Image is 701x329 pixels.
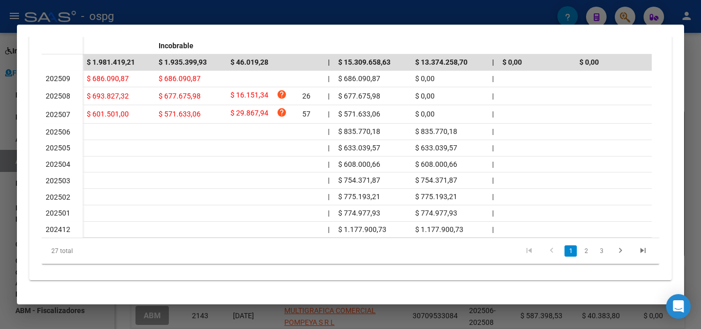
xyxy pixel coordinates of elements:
span: | [328,209,329,217]
span: | [328,74,329,83]
span: $ 775.193,21 [338,192,380,201]
span: $ 1.177.900,73 [338,225,386,234]
span: 202506 [46,128,70,136]
span: 202502 [46,193,70,201]
span: $ 15.309.658,63 [338,58,391,66]
span: | [492,110,494,118]
span: Incobrable / Acta virtual [579,18,635,38]
span: [PERSON_NAME] de Fiscalización e Incobrable [159,18,217,50]
span: $ 677.675,98 [159,92,201,100]
li: page 3 [594,242,609,260]
span: $ 0,00 [415,92,435,100]
span: | [328,110,329,118]
span: | [492,92,494,100]
span: $ 633.039,57 [338,144,380,152]
span: | [328,176,329,184]
span: $ 686.090,87 [87,74,129,83]
div: 27 total [42,238,163,264]
a: 1 [564,245,577,257]
span: $ 774.977,93 [415,209,457,217]
span: $ 46.019,28 [230,58,268,66]
span: 202503 [46,177,70,185]
span: $ 754.371,87 [338,176,380,184]
span: $ 633.039,57 [415,144,457,152]
span: 202508 [46,92,70,100]
span: Deuda Total Con Intereses [87,18,141,38]
li: page 1 [563,242,578,260]
span: | [492,144,494,152]
a: go to next page [611,245,630,257]
span: $ 0,00 [502,58,522,66]
a: 3 [595,245,608,257]
span: $ 0,00 [415,74,435,83]
span: 202505 [46,144,70,152]
span: | [492,58,494,66]
span: $ 13.374.258,70 [415,58,468,66]
span: | [492,225,494,234]
div: Open Intercom Messenger [666,294,691,319]
span: Declarado Bruto ARCA [338,18,391,38]
span: | [328,92,329,100]
span: $ 0,00 [579,58,599,66]
span: $ 0,00 [415,110,435,118]
span: | [328,127,329,136]
a: go to last page [633,245,653,257]
span: | [492,192,494,201]
span: 26 [302,92,310,100]
span: $ 835.770,18 [338,127,380,136]
span: 57 [302,110,310,118]
span: 202504 [46,160,70,168]
a: 2 [580,245,592,257]
span: | [328,160,329,168]
span: $ 1.981.419,21 [87,58,135,66]
span: 202412 [46,225,70,234]
span: $ 686.090,87 [338,74,380,83]
span: Cobrado Bruto por Fiscalización [502,18,562,38]
span: $ 571.633,06 [338,110,380,118]
span: | [492,176,494,184]
span: $ 1.935.399,93 [159,58,207,66]
span: 202507 [46,110,70,119]
i: help [277,107,287,118]
span: $ 608.000,66 [415,160,457,168]
i: help [277,89,287,100]
span: $ 677.675,98 [338,92,380,100]
span: $ 608.000,66 [338,160,380,168]
span: Transferido Bruto ARCA [415,18,473,38]
span: $ 29.867,94 [230,107,268,121]
span: $ 754.371,87 [415,176,457,184]
span: $ 835.770,18 [415,127,457,136]
span: $ 571.633,06 [159,110,201,118]
span: $ 693.827,32 [87,92,129,100]
li: page 2 [578,242,594,260]
span: $ 775.193,21 [415,192,457,201]
span: | [492,127,494,136]
span: $ 1.177.900,73 [415,225,463,234]
span: | [492,74,494,83]
span: $ 686.090,87 [159,74,201,83]
a: go to first page [519,245,539,257]
span: 202509 [46,74,70,83]
span: | [328,144,329,152]
span: $ 774.977,93 [338,209,380,217]
span: | [328,58,330,66]
span: $ 601.501,00 [87,110,129,118]
span: 202501 [46,209,70,217]
span: | [328,225,329,234]
span: | [492,160,494,168]
span: | [492,209,494,217]
span: $ 16.151,34 [230,89,268,103]
span: | [328,192,329,201]
a: go to previous page [542,245,561,257]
